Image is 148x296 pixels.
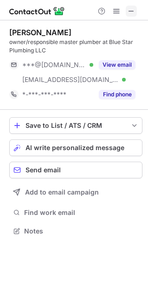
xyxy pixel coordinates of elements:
[22,61,86,69] span: ***@[DOMAIN_NAME]
[9,28,71,37] div: [PERSON_NAME]
[26,144,124,151] span: AI write personalized message
[24,227,139,235] span: Notes
[26,122,126,129] div: Save to List / ATS / CRM
[9,139,142,156] button: AI write personalized message
[26,166,61,174] span: Send email
[99,60,135,69] button: Reveal Button
[9,225,142,238] button: Notes
[25,189,99,196] span: Add to email campaign
[9,38,142,55] div: owner/responsible master plumber at Blue Star Plumbing LLC
[9,162,142,178] button: Send email
[99,90,135,99] button: Reveal Button
[9,184,142,201] button: Add to email campaign
[24,208,139,217] span: Find work email
[9,117,142,134] button: save-profile-one-click
[22,76,119,84] span: [EMAIL_ADDRESS][DOMAIN_NAME]
[9,6,65,17] img: ContactOut v5.3.10
[9,206,142,219] button: Find work email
